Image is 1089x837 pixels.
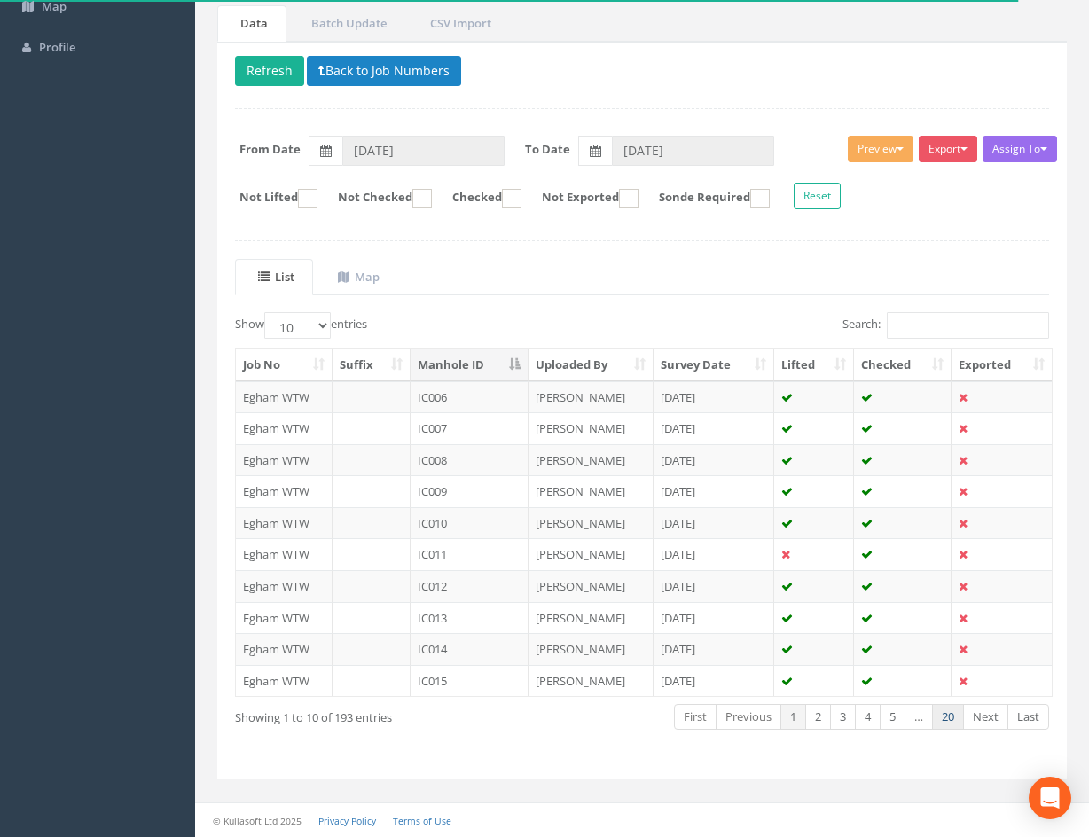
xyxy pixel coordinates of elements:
[213,815,302,827] small: © Kullasoft Ltd 2025
[529,349,654,381] th: Uploaded By: activate to sort column ascending
[932,704,964,730] a: 20
[235,259,313,295] a: List
[235,702,559,726] div: Showing 1 to 10 of 193 entries
[529,507,654,539] td: [PERSON_NAME]
[411,475,529,507] td: IC009
[654,475,775,507] td: [DATE]
[641,189,770,208] label: Sonde Required
[612,136,774,166] input: To Date
[338,269,380,285] uib-tab-heading: Map
[236,475,333,507] td: Egham WTW
[307,56,461,86] button: Back to Job Numbers
[529,381,654,413] td: [PERSON_NAME]
[236,570,333,602] td: Egham WTW
[435,189,521,208] label: Checked
[780,704,806,730] a: 1
[411,602,529,634] td: IC013
[854,349,952,381] th: Checked: activate to sort column ascending
[855,704,881,730] a: 4
[393,815,451,827] a: Terms of Use
[848,136,913,162] button: Preview
[524,189,639,208] label: Not Exported
[236,538,333,570] td: Egham WTW
[716,704,781,730] a: Previous
[217,5,286,42] a: Data
[318,815,376,827] a: Privacy Policy
[236,444,333,476] td: Egham WTW
[529,570,654,602] td: [PERSON_NAME]
[411,538,529,570] td: IC011
[654,570,775,602] td: [DATE]
[236,381,333,413] td: Egham WTW
[288,5,405,42] a: Batch Update
[880,704,905,730] a: 5
[529,538,654,570] td: [PERSON_NAME]
[887,312,1049,339] input: Search:
[654,444,775,476] td: [DATE]
[529,475,654,507] td: [PERSON_NAME]
[794,183,841,209] button: Reset
[529,602,654,634] td: [PERSON_NAME]
[411,444,529,476] td: IC008
[654,381,775,413] td: [DATE]
[236,665,333,697] td: Egham WTW
[529,444,654,476] td: [PERSON_NAME]
[236,602,333,634] td: Egham WTW
[411,412,529,444] td: IC007
[529,633,654,665] td: [PERSON_NAME]
[320,189,432,208] label: Not Checked
[222,189,317,208] label: Not Lifted
[333,349,411,381] th: Suffix: activate to sort column ascending
[952,349,1052,381] th: Exported: activate to sort column ascending
[529,412,654,444] td: [PERSON_NAME]
[654,412,775,444] td: [DATE]
[236,349,333,381] th: Job No: activate to sort column ascending
[654,665,775,697] td: [DATE]
[39,39,75,55] span: Profile
[525,141,570,158] label: To Date
[654,538,775,570] td: [DATE]
[411,381,529,413] td: IC006
[407,5,510,42] a: CSV Import
[236,507,333,539] td: Egham WTW
[236,412,333,444] td: Egham WTW
[983,136,1057,162] button: Assign To
[654,507,775,539] td: [DATE]
[830,704,856,730] a: 3
[264,312,331,339] select: Showentries
[411,570,529,602] td: IC012
[529,665,654,697] td: [PERSON_NAME]
[905,704,933,730] a: …
[774,349,854,381] th: Lifted: activate to sort column ascending
[654,349,775,381] th: Survey Date: activate to sort column ascending
[236,633,333,665] td: Egham WTW
[654,633,775,665] td: [DATE]
[805,704,831,730] a: 2
[411,633,529,665] td: IC014
[235,312,367,339] label: Show entries
[411,665,529,697] td: IC015
[1029,777,1071,819] div: Open Intercom Messenger
[842,312,1049,339] label: Search:
[919,136,977,162] button: Export
[1007,704,1049,730] a: Last
[239,141,301,158] label: From Date
[674,704,717,730] a: First
[342,136,505,166] input: From Date
[258,269,294,285] uib-tab-heading: List
[315,259,398,295] a: Map
[411,349,529,381] th: Manhole ID: activate to sort column descending
[411,507,529,539] td: IC010
[963,704,1008,730] a: Next
[654,602,775,634] td: [DATE]
[235,56,304,86] button: Refresh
